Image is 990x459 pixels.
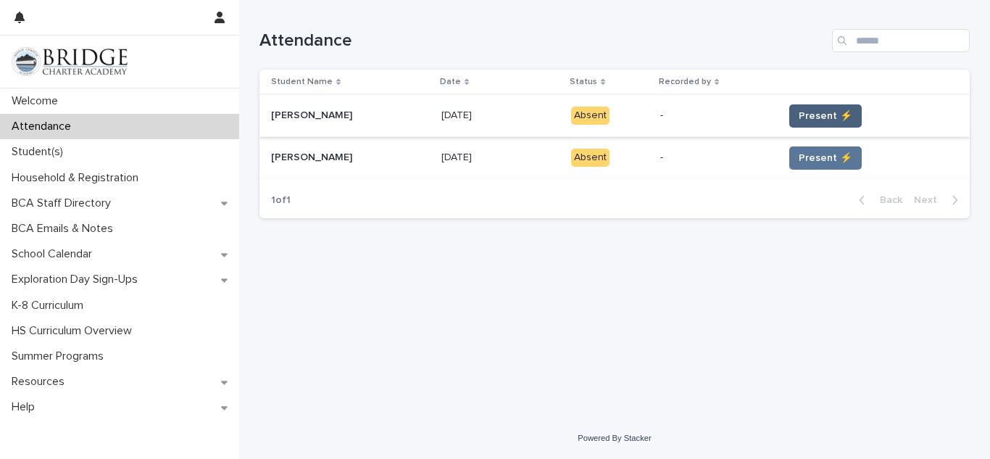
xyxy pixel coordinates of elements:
p: School Calendar [6,247,104,261]
p: [PERSON_NAME] [271,107,355,122]
p: - [660,152,772,164]
p: Resources [6,375,76,389]
button: Present ⚡ [789,146,862,170]
h1: Attendance [259,30,826,51]
div: Absent [571,107,610,125]
tr: [PERSON_NAME][PERSON_NAME] [DATE][DATE] Absent-Present ⚡ [259,95,970,137]
button: Next [908,194,970,207]
span: Present ⚡ [799,151,852,165]
p: Recorded by [659,74,711,90]
p: - [660,109,772,122]
p: Exploration Day Sign-Ups [6,273,149,286]
p: Welcome [6,94,70,108]
p: Household & Registration [6,171,150,185]
img: V1C1m3IdTEidaUdm9Hs0 [12,47,128,76]
button: Back [847,194,908,207]
div: Absent [571,149,610,167]
p: BCA Staff Directory [6,197,122,210]
p: Student(s) [6,145,75,159]
p: [PERSON_NAME] [271,149,355,164]
p: Summer Programs [6,350,115,363]
span: Present ⚡ [799,109,852,123]
a: Powered By Stacker [578,434,651,442]
span: Back [871,195,902,205]
p: Student Name [271,74,333,90]
p: [DATE] [441,107,475,122]
p: Date [440,74,461,90]
p: K-8 Curriculum [6,299,95,313]
p: Status [570,74,597,90]
p: 1 of 1 [259,183,302,218]
p: Attendance [6,120,83,133]
p: Help [6,400,46,414]
input: Search [832,29,970,52]
span: Next [914,195,946,205]
p: BCA Emails & Notes [6,222,125,236]
p: [DATE] [441,149,475,164]
tr: [PERSON_NAME][PERSON_NAME] [DATE][DATE] Absent-Present ⚡ [259,137,970,179]
p: HS Curriculum Overview [6,324,143,338]
button: Present ⚡ [789,104,862,128]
